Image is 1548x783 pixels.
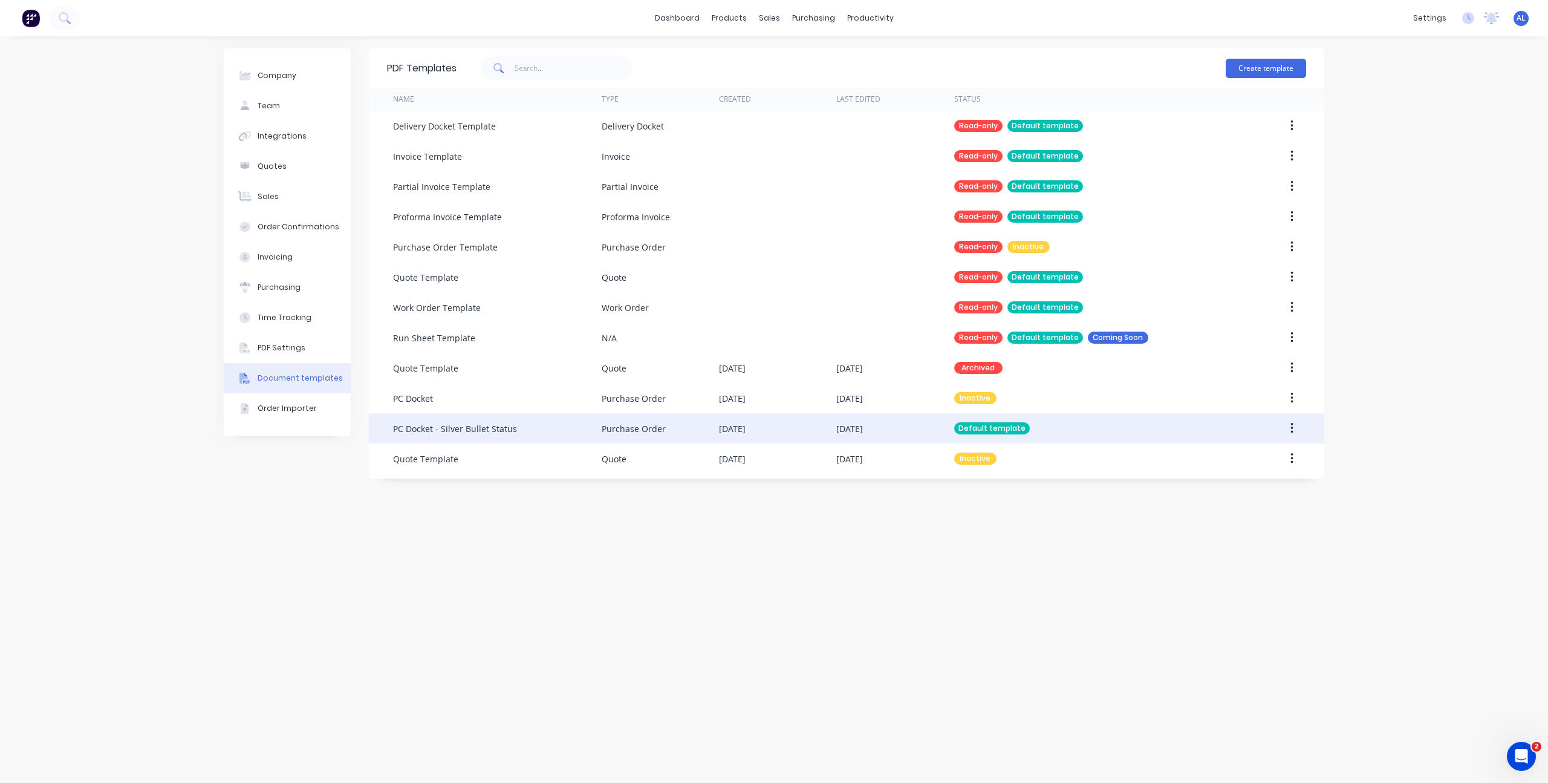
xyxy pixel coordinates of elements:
img: Factory [22,9,40,27]
div: Archived [954,362,1003,374]
div: sales [753,9,786,27]
div: N/A [602,332,617,344]
div: PC Docket - Silver Bullet Status [393,422,517,435]
button: PDF Settings [224,333,351,363]
div: Default template [1007,332,1083,344]
div: purchasing [786,9,841,27]
div: Purchase Order Template [393,241,498,254]
div: Last Edited [836,94,880,105]
div: Quotes [258,161,287,172]
div: Quote [602,453,626,465]
div: [DATE] [836,392,863,405]
div: [DATE] [719,392,746,405]
div: Status [954,94,981,105]
button: Order Importer [224,393,351,424]
div: settings [1407,9,1452,27]
div: Purchase Order [602,422,666,435]
div: Read-only [954,332,1003,344]
div: Inactive [1007,241,1050,253]
div: [DATE] [836,362,863,375]
div: PC Docket [393,392,433,405]
div: Delivery Docket Template [393,120,496,133]
div: [DATE] [836,422,863,435]
div: [DATE] [719,453,746,465]
div: Proforma Invoice [602,211,670,223]
div: Delivery Docket [602,120,664,133]
div: Work Order Template [393,301,481,314]
div: Order Importer [258,403,317,414]
div: Work Order [602,301,649,314]
div: Read-only [954,120,1003,132]
div: [DATE] [719,362,746,375]
div: Partial Invoice Template [393,180,490,193]
div: Run Sheet Template [393,332,475,344]
div: Proforma Invoice Template [393,211,502,223]
div: Purchasing [258,282,301,293]
span: AL [1517,13,1526,24]
div: Default template [1007,301,1083,313]
button: Team [224,91,351,121]
div: Company [258,70,296,81]
div: PDF Settings [258,342,305,353]
div: Integrations [258,131,307,142]
div: Read-only [954,211,1003,223]
div: Order Confirmations [258,221,339,232]
div: [DATE] [836,453,863,465]
div: Default template [1007,120,1083,132]
div: Coming Soon [1088,332,1148,344]
div: products [706,9,753,27]
button: Quotes [224,151,351,182]
div: Invoice Template [393,150,462,163]
div: Read-only [954,241,1003,253]
button: Time Tracking [224,303,351,333]
div: Inactive [954,392,997,404]
div: Quote [602,271,626,284]
div: Default template [954,422,1030,434]
div: Time Tracking [258,312,311,323]
div: Inactive [954,453,997,465]
div: Partial Invoice [602,180,659,193]
input: Search... [515,56,633,80]
div: Default template [1007,150,1083,162]
div: Read-only [954,301,1003,313]
button: Integrations [224,121,351,151]
div: Sales [258,191,279,202]
div: [DATE] [719,422,746,435]
button: Company [224,61,351,91]
div: Read-only [954,150,1003,162]
div: Invoicing [258,252,293,263]
div: productivity [841,9,900,27]
div: Purchase Order [602,241,666,254]
iframe: Intercom live chat [1507,742,1536,771]
div: Document templates [258,373,343,384]
button: Purchasing [224,272,351,303]
div: Team [258,100,280,111]
div: Default template [1007,211,1083,223]
a: dashboard [649,9,706,27]
div: Quote [602,362,626,375]
span: 2 [1532,742,1541,752]
div: Quote Template [393,453,458,465]
button: Order Confirmations [224,212,351,242]
div: Name [393,94,414,105]
div: Quote Template [393,362,458,375]
div: Type [602,94,619,105]
div: Default template [1007,271,1083,283]
div: Default template [1007,180,1083,192]
button: Invoicing [224,242,351,272]
div: Created [719,94,751,105]
button: Document templates [224,363,351,393]
button: Create template [1226,59,1306,78]
div: Invoice [602,150,630,163]
div: Purchase Order [602,392,666,405]
div: PDF Templates [387,61,457,76]
div: Read-only [954,180,1003,192]
div: Quote Template [393,271,458,284]
button: Sales [224,182,351,212]
div: Read-only [954,271,1003,283]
